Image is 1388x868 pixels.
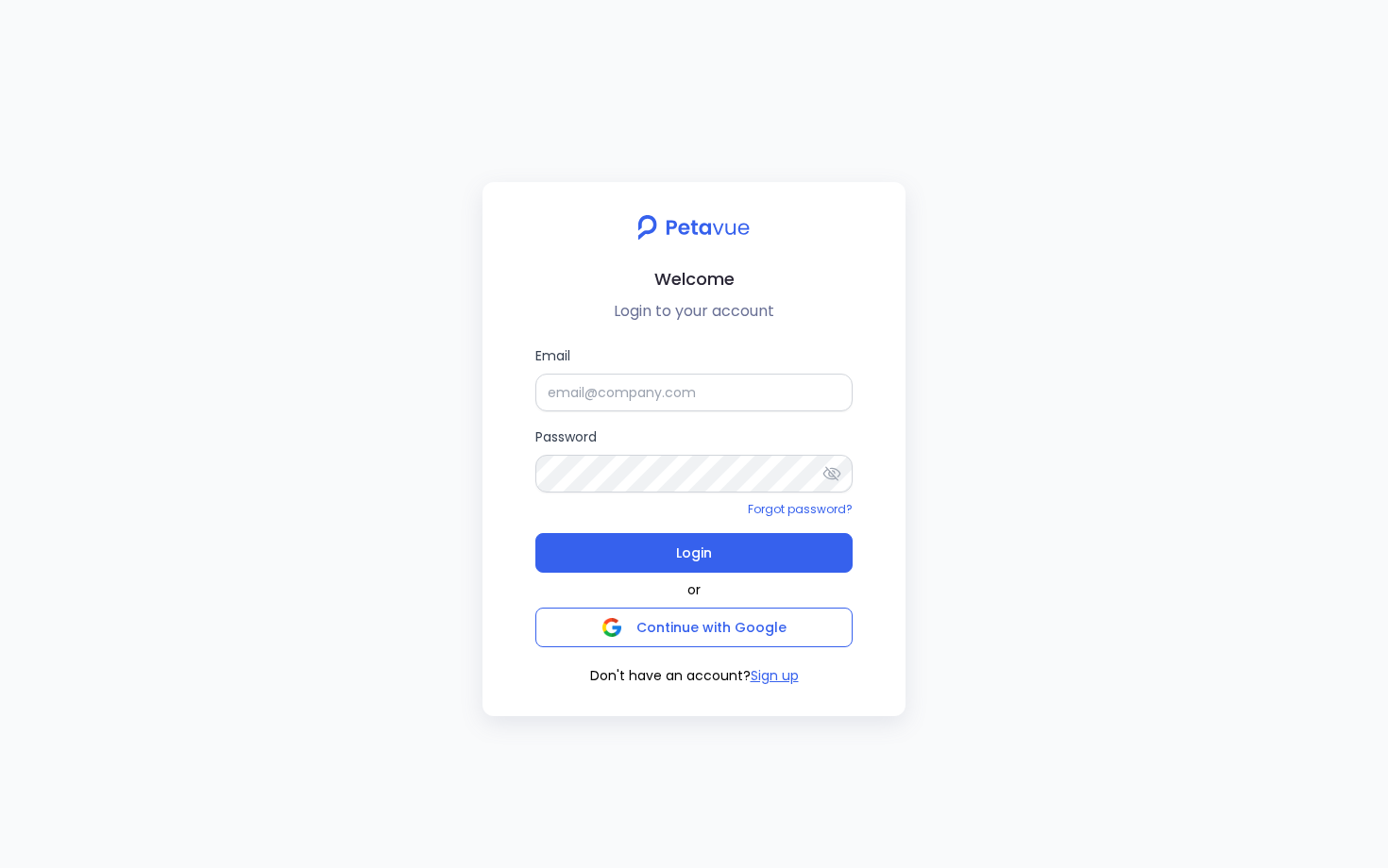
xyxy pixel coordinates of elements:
button: Sign up [751,666,799,686]
label: Password [535,426,853,492]
button: Login [535,533,853,573]
p: Login to your account [498,300,890,323]
img: petavue logo [625,205,762,250]
input: Password [535,455,853,492]
input: Email [535,374,853,411]
a: Forgot password? [748,501,853,517]
span: or [687,580,701,600]
button: Continue with Google [535,608,853,647]
span: Continue with Google [636,618,787,637]
label: Email [535,345,853,411]
span: Login [676,540,712,566]
h2: Welcome [498,265,890,292]
span: Don't have an account? [590,666,751,686]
